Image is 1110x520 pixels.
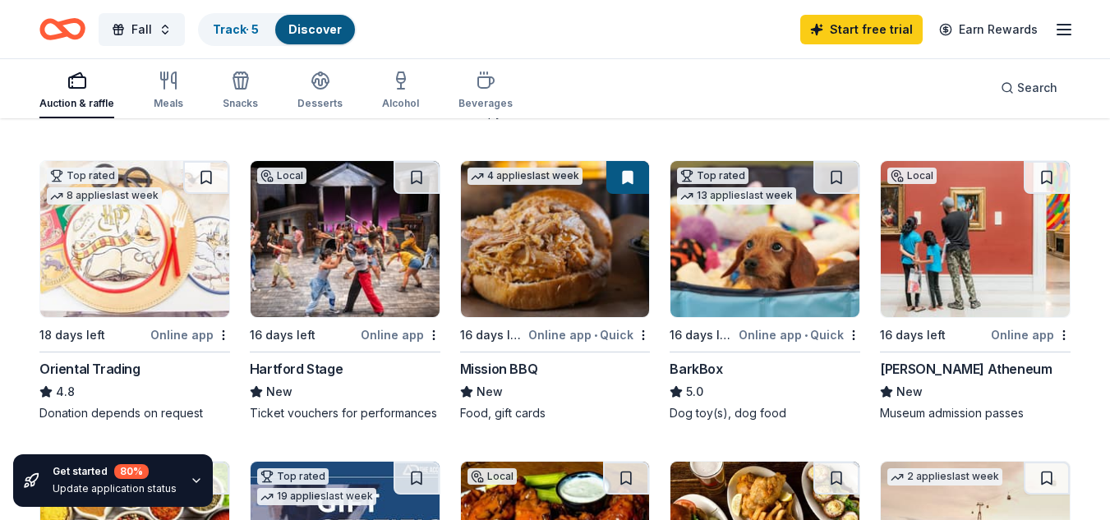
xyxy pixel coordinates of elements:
[467,468,517,485] div: Local
[223,64,258,118] button: Snacks
[39,405,230,421] div: Donation depends on request
[39,325,105,345] div: 18 days left
[382,97,419,110] div: Alcohol
[297,64,343,118] button: Desserts
[461,161,650,317] img: Image for Mission BBQ
[670,359,722,379] div: BarkBox
[250,160,440,421] a: Image for Hartford StageLocal16 days leftOnline appHartford StageNewTicket vouchers for performances
[150,324,230,345] div: Online app
[266,382,292,402] span: New
[56,382,75,402] span: 4.8
[297,97,343,110] div: Desserts
[991,324,1071,345] div: Online app
[458,64,513,118] button: Beverages
[250,325,315,345] div: 16 days left
[460,325,526,345] div: 16 days left
[477,382,503,402] span: New
[47,168,118,184] div: Top rated
[288,22,342,36] a: Discover
[887,168,937,184] div: Local
[686,382,703,402] span: 5.0
[53,482,177,495] div: Update application status
[198,13,357,46] button: Track· 5Discover
[739,324,860,345] div: Online app Quick
[880,325,946,345] div: 16 days left
[881,161,1070,317] img: Image for Wadsworth Atheneum
[213,22,259,36] a: Track· 5
[39,97,114,110] div: Auction & raffle
[250,405,440,421] div: Ticket vouchers for performances
[677,187,796,205] div: 13 applies last week
[223,97,258,110] div: Snacks
[880,405,1071,421] div: Museum admission passes
[39,359,140,379] div: Oriental Trading
[929,15,1048,44] a: Earn Rewards
[1017,78,1057,98] span: Search
[467,168,583,185] div: 4 applies last week
[257,168,306,184] div: Local
[677,168,748,184] div: Top rated
[257,468,329,485] div: Top rated
[988,71,1071,104] button: Search
[460,405,651,421] div: Food, gift cards
[39,160,230,421] a: Image for Oriental TradingTop rated8 applieslast week18 days leftOnline appOriental Trading4.8Don...
[458,97,513,110] div: Beverages
[382,64,419,118] button: Alcohol
[528,324,650,345] div: Online app Quick
[251,161,440,317] img: Image for Hartford Stage
[896,382,923,402] span: New
[880,160,1071,421] a: Image for Wadsworth AtheneumLocal16 days leftOnline app[PERSON_NAME] AtheneumNewMuseum admission ...
[361,324,440,345] div: Online app
[594,329,597,342] span: •
[257,488,376,505] div: 19 applies last week
[154,97,183,110] div: Meals
[804,329,808,342] span: •
[670,161,859,317] img: Image for BarkBox
[39,64,114,118] button: Auction & raffle
[250,359,343,379] div: Hartford Stage
[670,405,860,421] div: Dog toy(s), dog food
[47,187,162,205] div: 8 applies last week
[131,20,152,39] span: Fall
[40,161,229,317] img: Image for Oriental Trading
[460,359,538,379] div: Mission BBQ
[53,464,177,479] div: Get started
[99,13,185,46] button: Fall
[39,10,85,48] a: Home
[880,359,1052,379] div: [PERSON_NAME] Atheneum
[800,15,923,44] a: Start free trial
[670,325,735,345] div: 16 days left
[460,160,651,421] a: Image for Mission BBQ4 applieslast week16 days leftOnline app•QuickMission BBQNewFood, gift cards
[154,64,183,118] button: Meals
[670,160,860,421] a: Image for BarkBoxTop rated13 applieslast week16 days leftOnline app•QuickBarkBox5.0Dog toy(s), do...
[114,464,149,479] div: 80 %
[887,468,1002,485] div: 2 applies last week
